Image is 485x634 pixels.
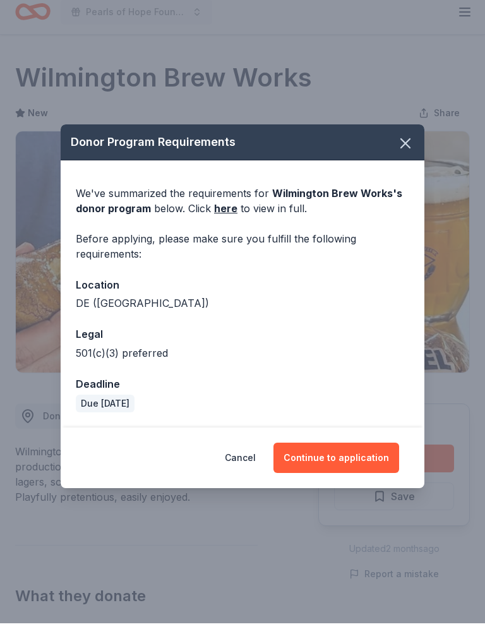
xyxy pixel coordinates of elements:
div: We've summarized the requirements for below. Click to view in full. [76,196,409,227]
div: Due [DATE] [76,405,135,423]
button: Cancel [225,453,256,484]
button: Continue to application [273,453,399,484]
div: 501(c)(3) preferred [76,356,409,371]
a: here [214,212,237,227]
div: Deadline [76,386,409,403]
div: Legal [76,337,409,353]
div: Location [76,287,409,304]
div: Before applying, please make sure you fulfill the following requirements: [76,242,409,272]
div: Donor Program Requirements [61,135,424,171]
div: DE ([GEOGRAPHIC_DATA]) [76,306,409,321]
